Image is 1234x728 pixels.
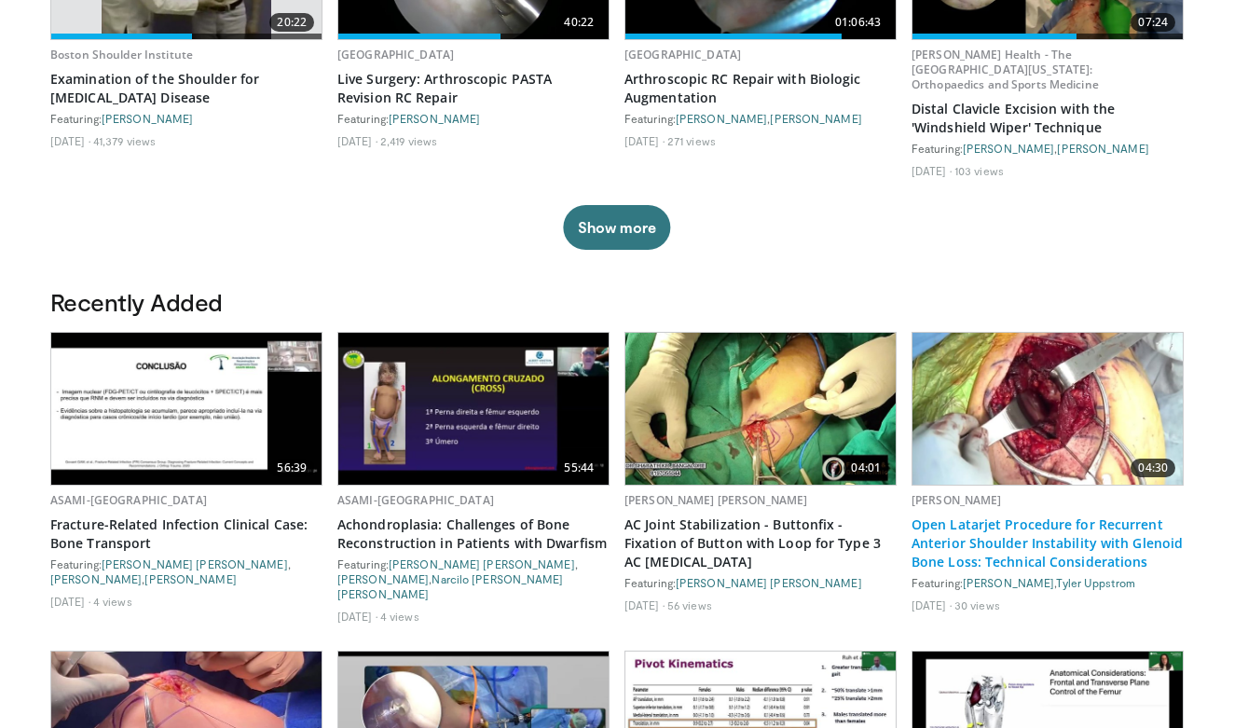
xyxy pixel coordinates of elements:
a: [GEOGRAPHIC_DATA] [624,47,741,62]
a: [PERSON_NAME] [389,112,480,125]
a: [PERSON_NAME] [770,112,861,125]
span: 55:44 [556,459,601,477]
li: [DATE] [337,609,377,624]
a: Tyler Uppstrom [1056,576,1134,589]
a: [PERSON_NAME] [144,572,236,585]
div: Featuring: [624,575,897,590]
button: Show more [563,205,670,250]
li: [DATE] [912,598,952,612]
div: Featuring: , [624,111,897,126]
li: 56 views [667,598,712,612]
a: [PERSON_NAME] [50,572,142,585]
a: Examination of the Shoulder for [MEDICAL_DATA] Disease [50,70,322,107]
a: Achondroplasia: Challenges of Bone Reconstruction in Patients with Dwarfism [337,515,610,553]
a: Live Surgery: Arthroscopic PASTA Revision RC Repair [337,70,610,107]
a: Fracture-Related Infection Clinical Case: Bone Transport [50,515,322,553]
div: Featuring: , , [50,556,322,586]
a: [PERSON_NAME] [912,492,1002,508]
li: [DATE] [337,133,377,148]
li: 2,419 views [380,133,437,148]
span: 07:24 [1131,13,1175,32]
div: Featuring: , , [337,556,610,601]
a: [PERSON_NAME] [963,576,1054,589]
a: [PERSON_NAME] [PERSON_NAME] [102,557,288,570]
a: AC Joint Stabilization - Buttonfix - Fixation of Button with Loop for Type 3 AC [MEDICAL_DATA] [624,515,897,571]
a: [PERSON_NAME] [963,142,1054,155]
img: 7827b68c-edda-4073-a757-b2e2fb0a5246.620x360_q85_upscale.jpg [51,333,322,485]
a: 55:44 [338,333,609,485]
li: 271 views [667,133,716,148]
li: [DATE] [50,594,90,609]
span: 04:30 [1131,459,1175,477]
a: [PERSON_NAME] [337,572,429,585]
span: 20:22 [269,13,314,32]
li: [DATE] [624,133,665,148]
li: 41,379 views [93,133,156,148]
a: 56:39 [51,333,322,485]
a: Open Latarjet Procedure for Recurrent Anterior Shoulder Instability with Glenoid Bone Loss: Techn... [912,515,1184,571]
span: 40:22 [556,13,601,32]
a: 04:01 [625,333,896,485]
img: c2f644dc-a967-485d-903d-283ce6bc3929.620x360_q85_upscale.jpg [625,333,896,485]
a: Boston Shoulder Institute [50,47,193,62]
a: [PERSON_NAME] [PERSON_NAME] [389,557,575,570]
div: Featuring: [337,111,610,126]
div: Featuring: , [912,141,1184,156]
a: [PERSON_NAME] Health - The [GEOGRAPHIC_DATA][US_STATE]: Orthopaedics and Sports Medicine [912,47,1099,92]
span: 56:39 [269,459,314,477]
li: 4 views [380,609,419,624]
img: 4f2bc282-22c3-41e7-a3f0-d3b33e5d5e41.620x360_q85_upscale.jpg [338,333,609,485]
a: [PERSON_NAME] [676,112,767,125]
div: Featuring: , [912,575,1184,590]
a: [PERSON_NAME] [PERSON_NAME] [624,492,807,508]
a: [PERSON_NAME] [102,112,193,125]
a: ASAMI-[GEOGRAPHIC_DATA] [337,492,494,508]
a: [GEOGRAPHIC_DATA] [337,47,454,62]
li: 30 views [954,598,1000,612]
span: 01:06:43 [828,13,888,32]
a: 04:30 [912,333,1183,485]
a: [PERSON_NAME] [1057,142,1148,155]
img: 2b2da37e-a9b6-423e-b87e-b89ec568d167.620x360_q85_upscale.jpg [912,333,1183,485]
a: ASAMI-[GEOGRAPHIC_DATA] [50,492,207,508]
li: [DATE] [912,163,952,178]
div: Featuring: [50,111,322,126]
h3: Recently Added [50,287,1184,317]
a: Narcilo [PERSON_NAME] [PERSON_NAME] [337,572,564,600]
a: Arthroscopic RC Repair with Biologic Augmentation [624,70,897,107]
li: 103 views [954,163,1004,178]
li: [DATE] [624,598,665,612]
a: [PERSON_NAME] [PERSON_NAME] [676,576,862,589]
li: [DATE] [50,133,90,148]
li: 4 views [93,594,132,609]
a: Distal Clavicle Excision with the 'Windshield Wiper' Technique [912,100,1184,137]
span: 04:01 [843,459,888,477]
